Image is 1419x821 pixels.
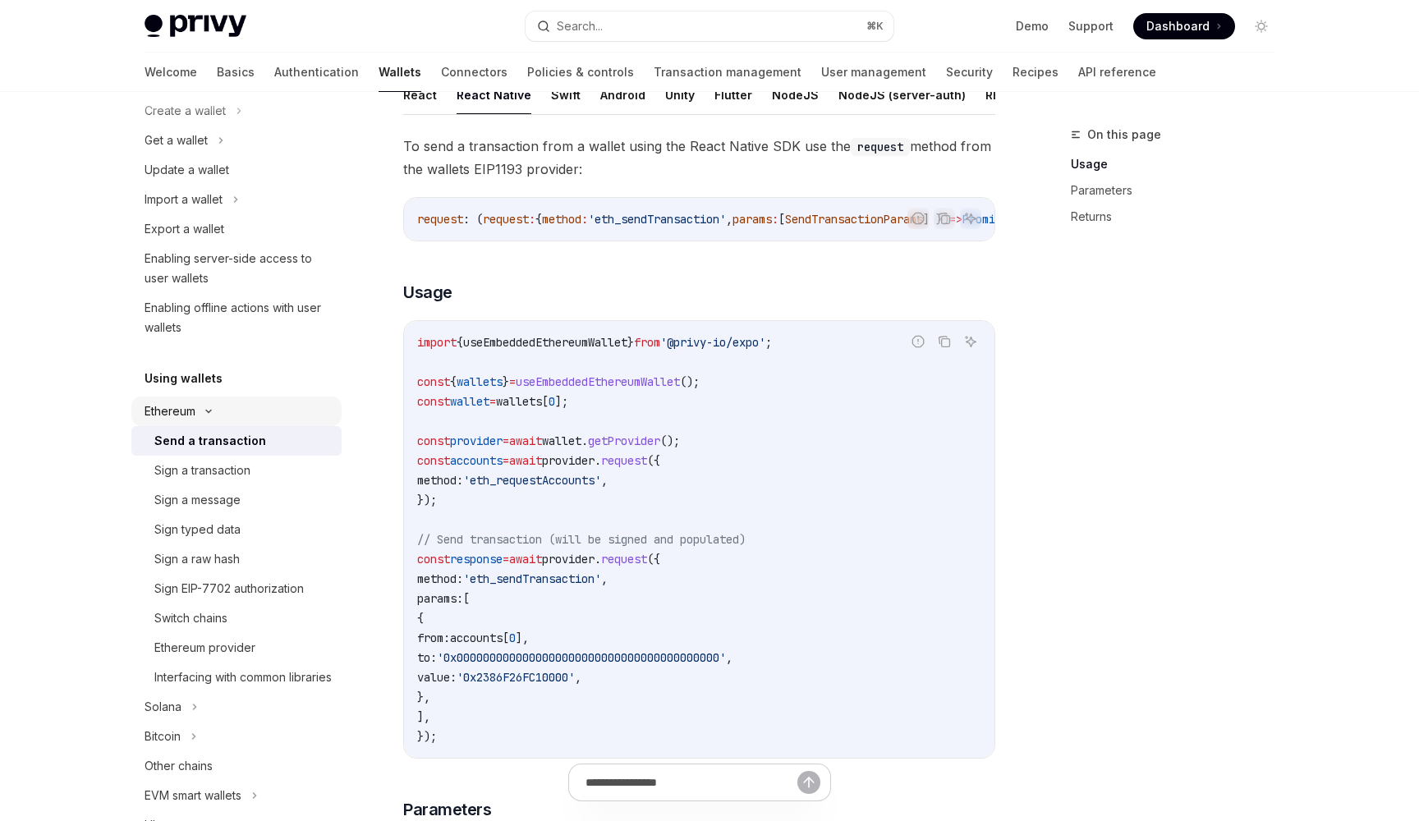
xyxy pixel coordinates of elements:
[417,631,450,645] span: from:
[1248,13,1274,39] button: Toggle dark mode
[934,208,955,229] button: Copy the contents from the code block
[509,552,542,566] span: await
[417,552,450,566] span: const
[145,53,197,92] a: Welcome
[154,579,304,599] div: Sign EIP-7702 authorization
[145,756,213,776] div: Other chains
[417,532,746,547] span: // Send transaction (will be signed and populated)
[509,433,542,448] span: await
[526,11,893,41] button: Search...⌘K
[437,650,726,665] span: '0x0000000000000000000000000000000000000000'
[145,15,246,38] img: light logo
[417,729,437,744] span: });
[131,603,342,633] a: Switch chains
[450,552,503,566] span: response
[403,76,437,114] button: React
[772,76,819,114] button: NodeJS
[131,426,342,456] a: Send a transaction
[463,571,601,586] span: 'eth_sendTransaction'
[154,608,227,628] div: Switch chains
[131,574,342,603] a: Sign EIP-7702 authorization
[457,374,503,389] span: wallets
[450,433,503,448] span: provider
[131,244,342,293] a: Enabling server-side access to user wallets
[145,190,223,209] div: Import a wallet
[503,631,509,645] span: [
[1071,204,1288,230] a: Returns
[154,549,240,569] div: Sign a raw hash
[145,298,332,337] div: Enabling offline actions with user wallets
[542,453,595,468] span: provider
[503,374,509,389] span: }
[217,53,255,92] a: Basics
[457,335,463,350] span: {
[527,53,634,92] a: Policies & controls
[379,53,421,92] a: Wallets
[1016,18,1049,34] a: Demo
[145,786,241,805] div: EVM smart wallets
[417,709,430,724] span: ],
[154,520,241,539] div: Sign typed data
[131,155,342,185] a: Update a wallet
[647,453,660,468] span: ({
[417,690,430,704] span: },
[772,212,778,227] span: :
[960,331,981,352] button: Ask AI
[516,631,529,645] span: ],
[1068,18,1114,34] a: Support
[516,374,680,389] span: useEmbeddedEthereumWallet
[1133,13,1235,39] a: Dashboard
[1078,53,1156,92] a: API reference
[417,611,424,626] span: {
[417,374,450,389] span: const
[960,208,981,229] button: Ask AI
[417,650,437,665] span: to:
[457,76,531,114] button: React Native
[797,771,820,794] button: Send message
[417,212,463,227] span: request
[529,212,535,227] span: :
[934,331,955,352] button: Copy the contents from the code block
[496,394,542,409] span: wallets
[417,493,437,507] span: });
[778,212,785,227] span: [
[403,281,452,304] span: Usage
[463,591,470,606] span: [
[866,20,884,33] span: ⌘ K
[450,453,503,468] span: accounts
[542,552,595,566] span: provider
[549,394,555,409] span: 0
[714,76,752,114] button: Flutter
[145,219,224,239] div: Export a wallet
[647,552,660,566] span: ({
[509,374,516,389] span: =
[489,394,496,409] span: =
[463,473,601,488] span: 'eth_requestAccounts'
[726,650,732,665] span: ,
[131,544,342,574] a: Sign a raw hash
[654,53,801,92] a: Transaction management
[503,433,509,448] span: =
[1146,18,1210,34] span: Dashboard
[503,453,509,468] span: =
[441,53,507,92] a: Connectors
[588,433,660,448] span: getProvider
[457,670,575,685] span: '0x2386F26FC10000'
[665,76,695,114] button: Unity
[588,212,726,227] span: 'eth_sendTransaction'
[660,433,680,448] span: ();
[785,212,923,227] span: SendTransactionParams
[962,212,1008,227] span: Promise
[821,53,926,92] a: User management
[1071,177,1288,204] a: Parameters
[542,433,581,448] span: wallet
[417,433,450,448] span: const
[726,212,732,227] span: ,
[985,76,1037,114] button: REST API
[680,374,700,389] span: ();
[503,552,509,566] span: =
[131,663,342,692] a: Interfacing with common libraries
[509,631,516,645] span: 0
[417,571,463,586] span: method:
[145,727,181,746] div: Bitcoin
